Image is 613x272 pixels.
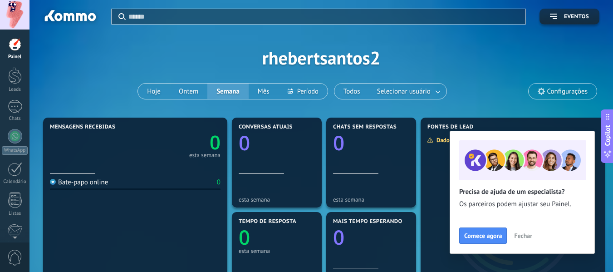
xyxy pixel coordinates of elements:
[2,87,28,93] div: Leads
[239,196,315,203] div: esta semana
[333,129,344,156] text: 0
[333,196,409,203] div: esta semana
[459,188,585,196] h2: Precisa de ajuda de um especialista?
[2,146,28,155] div: WhatsApp
[2,54,28,60] div: Painel
[333,218,402,225] span: Mais tempo esperando
[249,84,279,99] button: Mês
[50,179,56,185] img: Bate-papo online
[135,129,221,155] a: 0
[239,247,315,254] div: esta semana
[603,125,612,146] span: Copilot
[547,88,588,95] span: Configurações
[2,179,28,185] div: Calendário
[333,124,397,130] span: Chats sem respostas
[510,229,536,242] button: Fechar
[138,84,170,99] button: Hoje
[217,178,221,187] div: 0
[564,14,589,20] span: Eventos
[2,211,28,217] div: Listas
[2,116,28,122] div: Chats
[459,227,507,244] button: Comece agora
[514,232,532,239] span: Fechar
[239,124,293,130] span: Conversas atuais
[375,85,432,98] span: Selecionar usuário
[170,84,207,99] button: Ontem
[189,153,221,158] div: esta semana
[239,129,250,156] text: 0
[210,129,221,155] text: 0
[464,232,502,239] span: Comece agora
[427,136,520,144] div: Dados insuficientes para exibir
[427,124,474,130] span: Fontes de lead
[333,223,344,251] text: 0
[239,223,250,251] text: 0
[539,9,599,25] button: Eventos
[50,124,115,130] span: Mensagens recebidas
[50,178,108,187] div: Bate-papo online
[334,84,369,99] button: Todos
[207,84,249,99] button: Semana
[369,84,446,99] button: Selecionar usuário
[239,218,296,225] span: Tempo de resposta
[459,200,585,209] span: Os parceiros podem ajustar seu Painel.
[279,84,328,99] button: Período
